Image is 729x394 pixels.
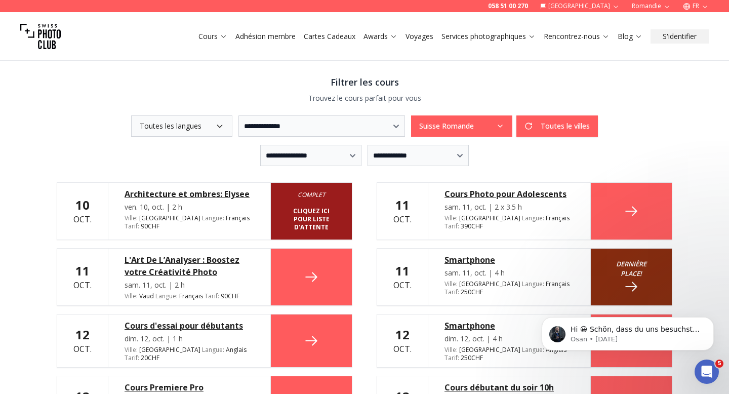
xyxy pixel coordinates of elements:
[444,214,458,222] span: Ville :
[526,296,729,367] iframe: Intercom notifications message
[125,214,254,230] div: [GEOGRAPHIC_DATA] 90 CHF
[444,254,574,266] a: Smartphone
[363,31,397,42] a: Awards
[304,31,355,42] a: Cartes Cadeaux
[125,292,138,300] span: Ville :
[444,353,459,362] span: Tarif :
[271,183,352,240] a: Complet Cliquez ici pour Liste d'attente
[205,292,219,300] span: Tarif :
[393,327,412,355] div: oct.
[522,345,544,354] span: Langue :
[359,29,401,44] button: Awards
[57,75,672,89] h3: Filtrer les cours
[75,196,90,213] b: 10
[607,259,656,279] small: Dernière place!
[406,31,433,42] a: Voyages
[125,346,254,362] div: [GEOGRAPHIC_DATA] 20 CHF
[75,326,90,343] b: 12
[695,360,719,384] iframe: Intercom live chat
[395,326,410,343] b: 12
[235,31,296,42] a: Adhésion membre
[179,292,203,300] span: Français
[522,280,544,288] span: Langue :
[125,280,254,290] div: sam. 11, oct. | 2 h
[444,334,574,344] div: dim. 12, oct. | 4 h
[618,31,642,42] a: Blog
[125,345,138,354] span: Ville :
[488,2,528,10] a: 058 51 00 270
[73,197,92,225] div: oct.
[591,249,672,305] a: Dernière place!
[444,346,574,362] div: [GEOGRAPHIC_DATA] 250 CHF
[444,288,459,296] span: Tarif :
[393,263,412,291] div: oct.
[198,31,227,42] a: Cours
[522,214,544,222] span: Langue :
[125,214,138,222] span: Ville :
[125,381,254,393] a: Cours Premiere Pro
[287,191,336,199] i: Complet
[444,320,574,332] a: Smartphone
[125,320,254,332] a: Cours d'essai pour débutants
[444,202,574,212] div: sam. 11, oct. | 2 x 3.5 h
[444,381,574,393] a: Cours débutant du soir 10h
[441,31,536,42] a: Services photographiques
[540,29,614,44] button: Rencontrez-nous
[226,346,247,354] span: Anglais
[194,29,231,44] button: Cours
[231,29,300,44] button: Adhésion membre
[125,254,254,278] a: L'Art De L’Analyser : Boostez votre Créativité Photo
[125,188,254,200] a: Architecture et ombres: Elysee
[20,16,61,57] img: Swiss photo club
[444,188,574,200] a: Cours Photo pour Adolescents
[155,292,178,300] span: Langue :
[125,353,139,362] span: Tarif :
[444,214,574,230] div: [GEOGRAPHIC_DATA] 390 CHF
[444,268,574,278] div: sam. 11, oct. | 4 h
[651,29,709,44] button: S'identifier
[444,280,458,288] span: Ville :
[715,360,723,368] span: 5
[614,29,646,44] button: Blog
[73,263,92,291] div: oct.
[546,214,570,222] span: Français
[444,345,458,354] span: Ville :
[546,280,570,288] span: Français
[411,115,512,137] button: Suisse Romande
[125,222,139,230] span: Tarif :
[437,29,540,44] button: Services photographiques
[393,197,412,225] div: oct.
[125,334,254,344] div: dim. 12, oct. | 1 h
[226,214,250,222] span: Français
[300,29,359,44] button: Cartes Cadeaux
[395,262,410,279] b: 11
[516,115,598,137] button: Toutes le villes
[131,115,232,137] button: Toutes les langues
[395,196,410,213] b: 11
[202,345,224,354] span: Langue :
[287,207,336,231] b: Cliquez ici pour Liste d'attente
[73,327,92,355] div: oct.
[444,222,459,230] span: Tarif :
[125,202,254,212] div: ven. 10, oct. | 2 h
[75,262,90,279] b: 11
[202,214,224,222] span: Langue :
[57,93,672,103] p: Trouvez le cours parfait pour vous
[401,29,437,44] button: Voyages
[544,31,610,42] a: Rencontrez-nous
[444,280,574,296] div: [GEOGRAPHIC_DATA] 250 CHF
[125,292,254,300] div: Vaud 90 CHF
